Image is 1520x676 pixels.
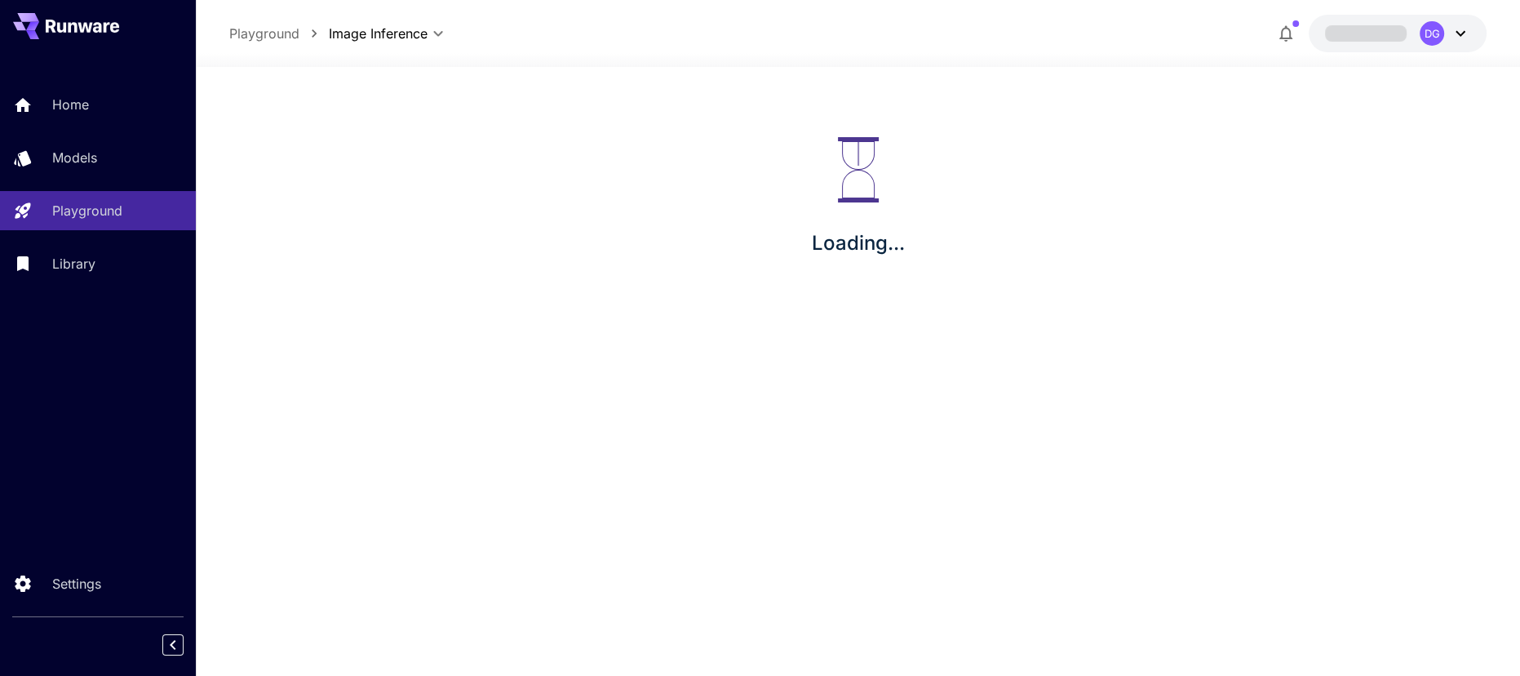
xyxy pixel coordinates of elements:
[1309,15,1487,52] button: DG
[229,24,329,43] nav: breadcrumb
[175,630,196,660] div: Collapse sidebar
[52,148,97,167] p: Models
[812,229,905,258] p: Loading...
[52,201,122,220] p: Playground
[52,254,95,274] p: Library
[1420,21,1444,46] div: DG
[229,24,299,43] a: Playground
[52,574,101,594] p: Settings
[162,634,184,656] button: Collapse sidebar
[52,95,89,114] p: Home
[329,24,428,43] span: Image Inference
